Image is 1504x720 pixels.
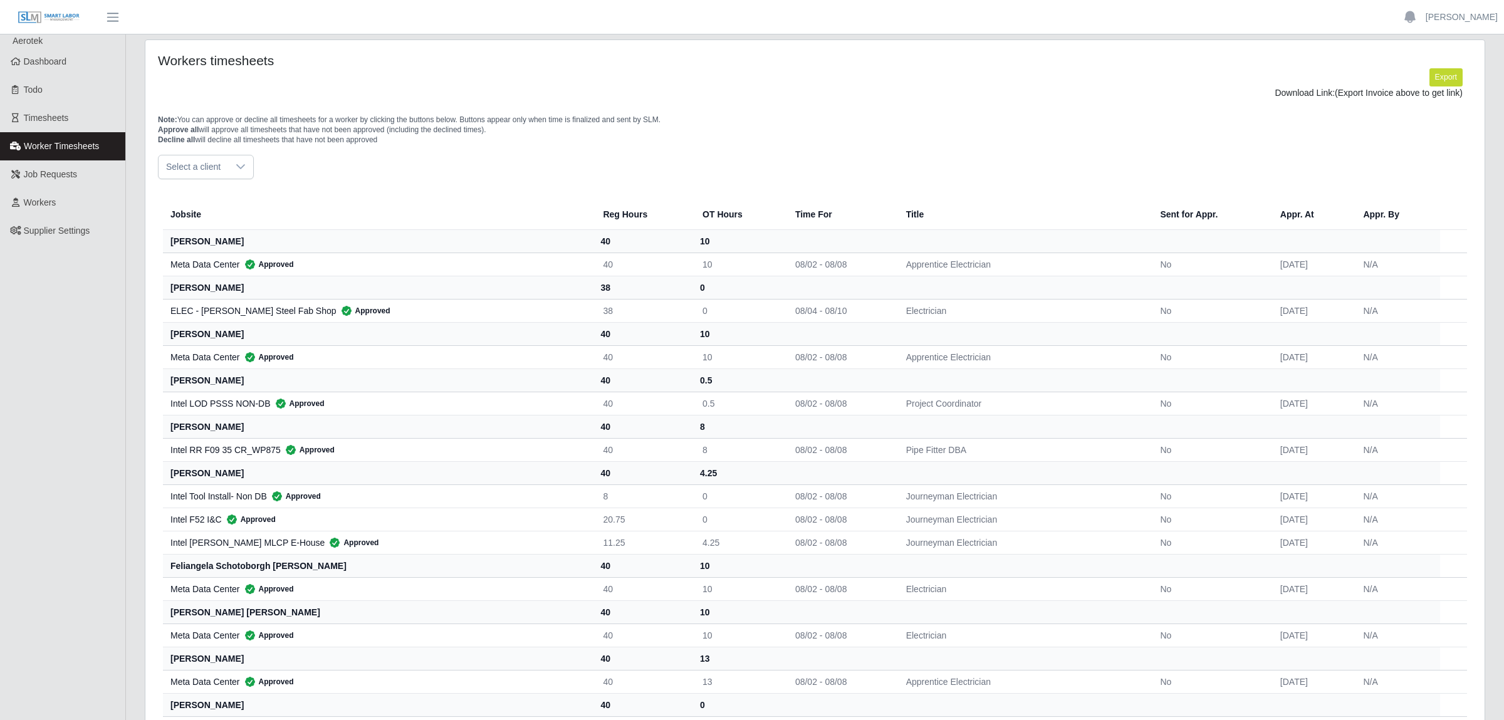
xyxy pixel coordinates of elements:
[271,397,325,410] span: Approved
[159,155,228,179] span: Select a client
[163,368,593,392] th: [PERSON_NAME]
[593,299,692,322] td: 38
[1353,508,1439,531] td: N/A
[163,600,593,623] th: [PERSON_NAME] [PERSON_NAME]
[785,253,896,276] td: 08/02 - 08/08
[158,115,1472,145] p: You can approve or decline all timesheets for a worker by clicking the buttons below. Buttons app...
[1270,345,1354,368] td: [DATE]
[167,86,1463,100] div: Download Link:
[24,113,69,123] span: Timesheets
[1270,670,1354,693] td: [DATE]
[593,484,692,508] td: 8
[163,693,593,716] th: [PERSON_NAME]
[325,536,379,549] span: Approved
[692,322,785,345] th: 10
[692,438,785,461] td: 8
[896,577,1151,600] td: Electrician
[240,629,294,642] span: Approved
[896,438,1151,461] td: Pipe Fitter DBA
[593,647,692,670] th: 40
[170,351,583,363] div: Meta Data Center
[593,508,692,531] td: 20.75
[593,461,692,484] th: 40
[1150,508,1270,531] td: No
[692,531,785,554] td: 4.25
[1270,623,1354,647] td: [DATE]
[158,53,694,68] h4: Workers timesheets
[593,392,692,415] td: 40
[692,415,785,438] th: 8
[1426,11,1498,24] a: [PERSON_NAME]
[1150,199,1270,230] th: Sent for Appr.
[170,397,583,410] div: Intel LOD PSSS NON-DB
[281,444,335,456] span: Approved
[593,600,692,623] th: 40
[163,276,593,299] th: [PERSON_NAME]
[222,513,276,526] span: Approved
[692,508,785,531] td: 0
[24,56,67,66] span: Dashboard
[1270,531,1354,554] td: [DATE]
[1353,623,1439,647] td: N/A
[896,531,1151,554] td: Journeyman Electrician
[1353,392,1439,415] td: N/A
[24,85,43,95] span: Todo
[785,438,896,461] td: 08/02 - 08/08
[593,322,692,345] th: 40
[593,415,692,438] th: 40
[593,229,692,253] th: 40
[785,484,896,508] td: 08/02 - 08/08
[593,693,692,716] th: 40
[593,554,692,577] th: 40
[896,392,1151,415] td: Project Coordinator
[692,276,785,299] th: 0
[1353,531,1439,554] td: N/A
[692,299,785,322] td: 0
[170,513,583,526] div: Intel F52 I&C
[692,461,785,484] th: 4.25
[593,253,692,276] td: 40
[163,415,593,438] th: [PERSON_NAME]
[692,368,785,392] th: 0.5
[158,115,177,124] span: Note:
[1150,392,1270,415] td: No
[692,253,785,276] td: 10
[785,577,896,600] td: 08/02 - 08/08
[1353,253,1439,276] td: N/A
[170,305,583,317] div: ELEC - [PERSON_NAME] Steel Fab Shop
[163,554,593,577] th: feliangela schotoborgh [PERSON_NAME]
[785,623,896,647] td: 08/02 - 08/08
[1353,345,1439,368] td: N/A
[24,197,56,207] span: Workers
[896,299,1151,322] td: Electrician
[692,199,785,230] th: OT Hours
[1270,392,1354,415] td: [DATE]
[1335,88,1463,98] span: (Export Invoice above to get link)
[267,490,321,503] span: Approved
[170,629,583,642] div: Meta Data Center
[163,322,593,345] th: [PERSON_NAME]
[593,276,692,299] th: 38
[18,11,80,24] img: SLM Logo
[163,229,593,253] th: [PERSON_NAME]
[240,583,294,595] span: Approved
[593,670,692,693] td: 40
[1150,577,1270,600] td: No
[158,135,195,144] span: Decline all
[24,226,90,236] span: Supplier Settings
[1150,345,1270,368] td: No
[692,647,785,670] th: 13
[163,647,593,670] th: [PERSON_NAME]
[692,229,785,253] th: 10
[1429,68,1463,86] button: Export
[593,345,692,368] td: 40
[593,199,692,230] th: Reg Hours
[1150,623,1270,647] td: No
[692,554,785,577] th: 10
[593,368,692,392] th: 40
[1353,670,1439,693] td: N/A
[337,305,390,317] span: Approved
[692,693,785,716] th: 0
[1150,484,1270,508] td: No
[240,351,294,363] span: Approved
